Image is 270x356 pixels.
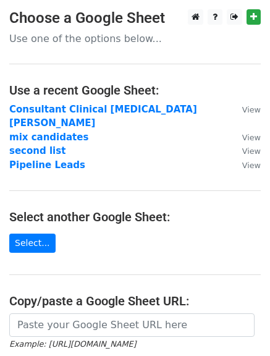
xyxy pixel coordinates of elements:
[9,234,56,253] a: Select...
[9,313,255,337] input: Paste your Google Sheet URL here
[9,339,136,349] small: Example: [URL][DOMAIN_NAME]
[9,104,197,129] a: Consultant Clinical [MEDICAL_DATA] [PERSON_NAME]
[9,32,261,45] p: Use one of the options below...
[9,159,85,171] a: Pipeline Leads
[230,104,261,115] a: View
[242,161,261,170] small: View
[242,133,261,142] small: View
[9,294,261,308] h4: Copy/paste a Google Sheet URL:
[9,9,261,27] h3: Choose a Google Sheet
[9,83,261,98] h4: Use a recent Google Sheet:
[230,132,261,143] a: View
[242,146,261,156] small: View
[242,105,261,114] small: View
[230,159,261,171] a: View
[9,210,261,224] h4: Select another Google Sheet:
[9,132,88,143] a: mix candidates
[230,145,261,156] a: View
[9,145,65,156] a: second list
